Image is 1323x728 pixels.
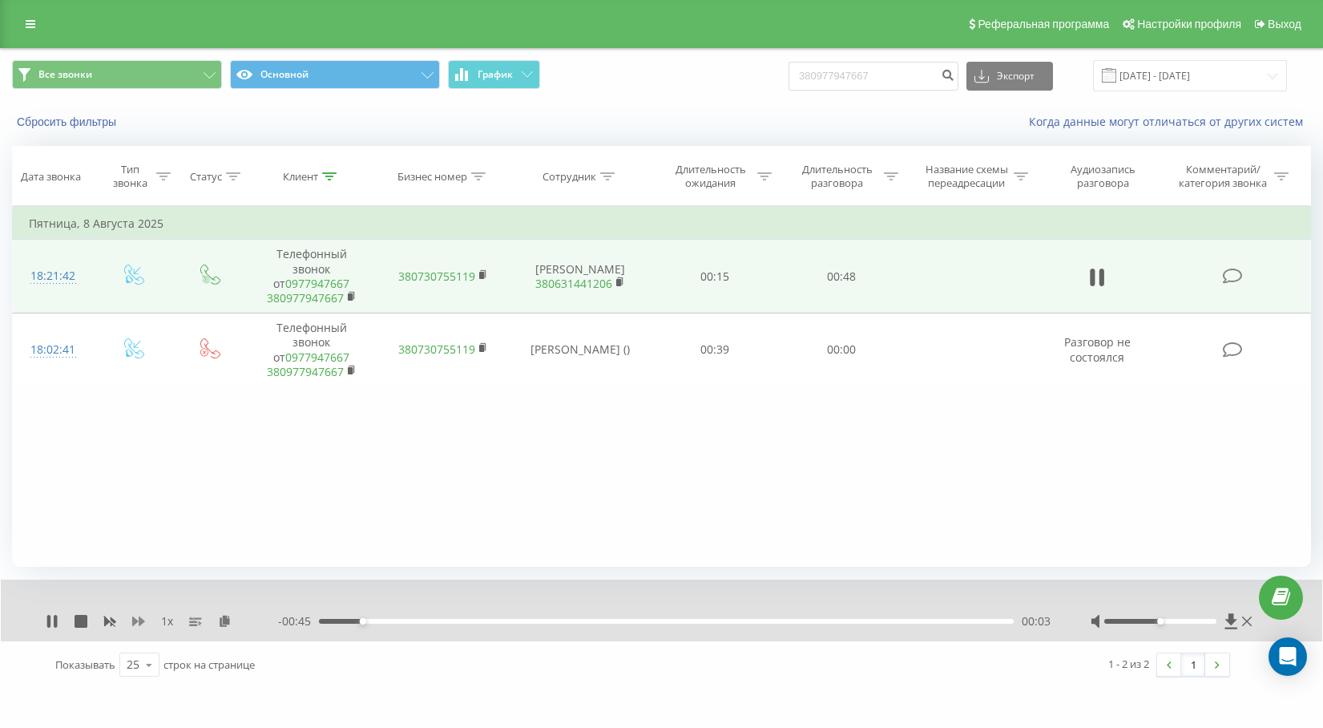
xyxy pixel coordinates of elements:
[509,240,651,313] td: [PERSON_NAME]
[285,350,349,365] a: 0977947667
[360,618,366,625] div: Accessibility label
[1137,18,1241,30] span: Настройки профиля
[789,62,958,91] input: Поиск по номеру
[1181,653,1205,676] a: 1
[778,240,905,313] td: 00:48
[668,163,753,190] div: Длительность ожидания
[509,313,651,387] td: [PERSON_NAME] ()
[267,290,344,305] a: 380977947667
[127,657,139,673] div: 25
[535,276,612,291] a: 380631441206
[398,342,475,357] a: 380730755119
[924,163,1010,190] div: Название схемы переадресации
[267,364,344,379] a: 380977947667
[1064,334,1131,364] span: Разговор не состоялся
[29,261,78,292] div: 18:21:42
[794,163,880,190] div: Длительность разговора
[230,60,440,89] button: Основной
[1022,613,1051,629] span: 00:03
[1157,618,1164,625] div: Accessibility label
[163,657,255,672] span: строк на странице
[38,68,92,81] span: Все звонки
[12,115,124,129] button: Сбросить фильтры
[246,240,377,313] td: Телефонный звонок от
[13,208,1311,240] td: Пятница, 8 Августа 2025
[278,613,319,629] span: - 00:45
[285,276,349,291] a: 0977947667
[966,62,1053,91] button: Экспорт
[1269,637,1307,676] div: Open Intercom Messenger
[29,334,78,366] div: 18:02:41
[478,69,513,80] span: График
[543,170,596,184] div: Сотрудник
[1029,114,1311,129] a: Когда данные могут отличаться от других систем
[448,60,540,89] button: График
[1176,163,1270,190] div: Комментарий/категория звонка
[108,163,152,190] div: Тип звонка
[1268,18,1301,30] span: Выход
[161,613,173,629] span: 1 x
[778,313,905,387] td: 00:00
[651,240,778,313] td: 00:15
[978,18,1109,30] span: Реферальная программа
[190,170,222,184] div: Статус
[398,269,475,284] a: 380730755119
[397,170,467,184] div: Бизнес номер
[21,170,81,184] div: Дата звонка
[651,313,778,387] td: 00:39
[12,60,222,89] button: Все звонки
[55,657,115,672] span: Показывать
[283,170,318,184] div: Клиент
[1051,163,1155,190] div: Аудиозапись разговора
[246,313,377,387] td: Телефонный звонок от
[1108,656,1149,672] div: 1 - 2 из 2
